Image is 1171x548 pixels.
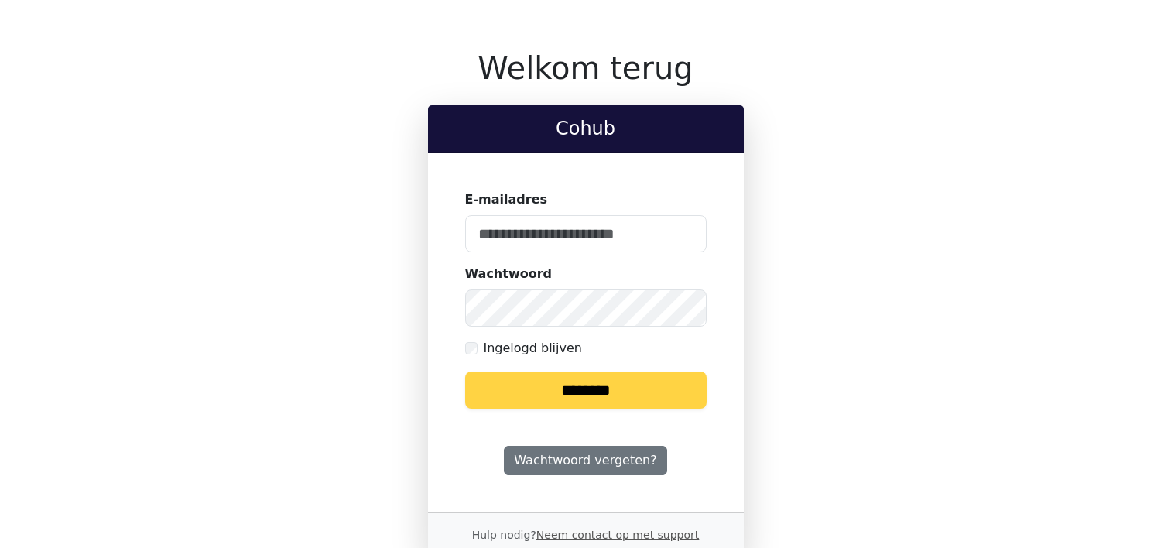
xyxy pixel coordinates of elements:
label: Ingelogd blijven [484,339,582,358]
a: Wachtwoord vergeten? [504,446,666,475]
h2: Cohub [440,118,731,140]
label: Wachtwoord [465,265,553,283]
h1: Welkom terug [428,50,744,87]
label: E-mailadres [465,190,548,209]
small: Hulp nodig? [472,529,700,541]
a: Neem contact op met support [536,529,699,541]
